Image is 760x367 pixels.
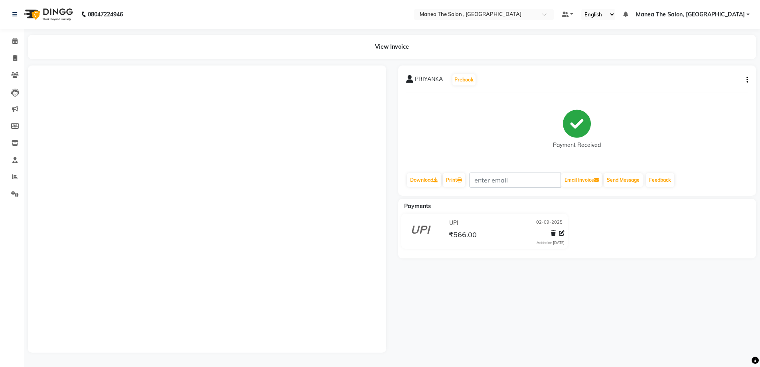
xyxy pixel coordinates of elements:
[536,219,563,227] span: 02-09-2025
[636,10,745,19] span: Manea The Salon, [GEOGRAPHIC_DATA]
[452,74,476,85] button: Prebook
[443,173,465,187] a: Print
[646,173,674,187] a: Feedback
[449,230,477,241] span: ₹566.00
[28,35,756,59] div: View Invoice
[604,173,643,187] button: Send Message
[404,202,431,210] span: Payments
[469,173,561,188] input: enter email
[561,173,602,187] button: Email Invoice
[88,3,123,26] b: 08047224946
[553,141,601,149] div: Payment Received
[407,173,441,187] a: Download
[537,240,565,246] div: Added on [DATE]
[415,75,443,86] span: PRIYANKA
[449,219,458,227] span: UPI
[20,3,75,26] img: logo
